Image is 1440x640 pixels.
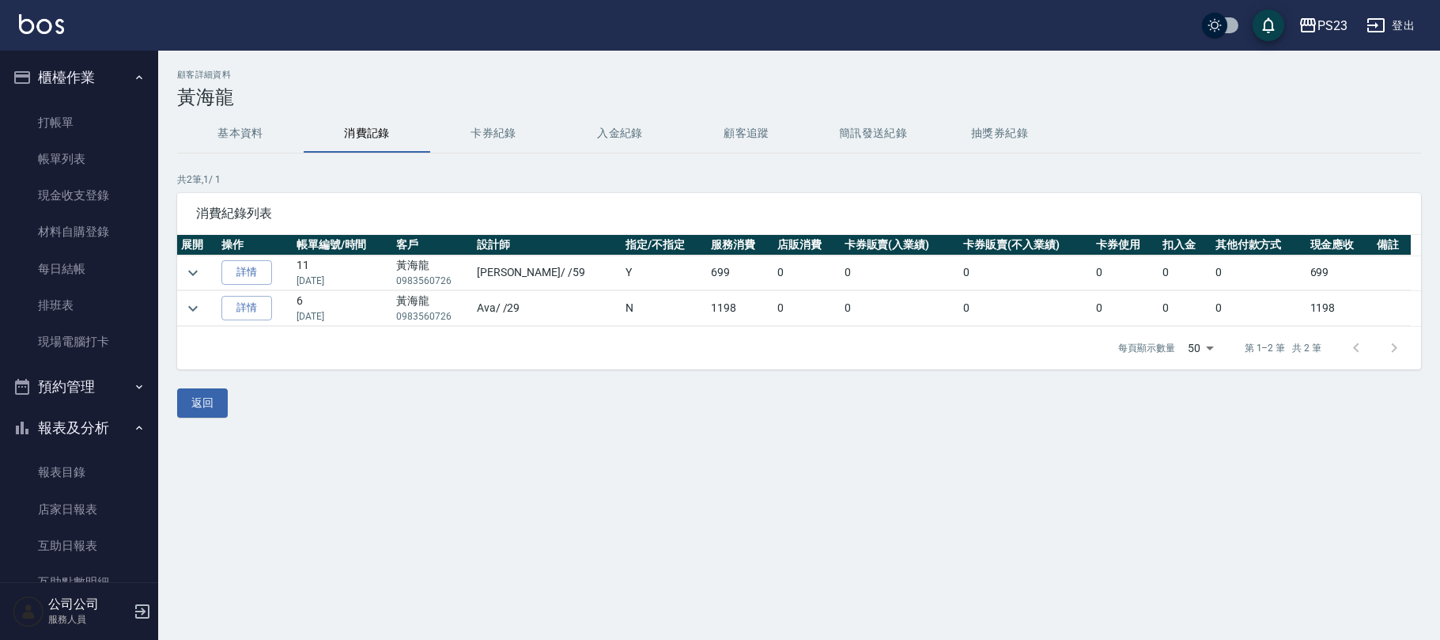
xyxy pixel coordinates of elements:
h5: 公司公司 [48,596,129,612]
th: 客戶 [392,235,473,256]
button: 登出 [1360,11,1421,40]
th: 備註 [1373,235,1411,256]
td: 699 [1306,256,1373,290]
p: 0983560726 [396,309,469,324]
p: 第 1–2 筆 共 2 筆 [1245,341,1321,355]
a: 現場電腦打卡 [6,324,152,360]
td: 0 [1092,291,1158,326]
a: 報表目錄 [6,454,152,490]
td: 黃海龍 [392,256,473,290]
td: 1198 [707,291,773,326]
a: 材料自購登錄 [6,214,152,250]
td: 0 [773,291,840,326]
div: 50 [1181,327,1219,369]
th: 現金應收 [1306,235,1373,256]
td: 0 [1211,256,1306,290]
div: PS23 [1317,16,1347,36]
p: 每頁顯示數量 [1118,341,1175,355]
td: 0 [1092,256,1158,290]
a: 帳單列表 [6,141,152,177]
th: 卡券使用 [1092,235,1158,256]
button: 卡券紀錄 [430,115,557,153]
th: 卡券販賣(不入業績) [959,235,1092,256]
a: 現金收支登錄 [6,177,152,214]
td: 0 [959,256,1092,290]
button: 入金紀錄 [557,115,683,153]
a: 打帳單 [6,104,152,141]
td: 6 [293,291,392,326]
td: 1198 [1306,291,1373,326]
button: 報表及分析 [6,407,152,449]
th: 卡券販賣(入業績) [841,235,959,256]
a: 詳情 [221,296,272,320]
th: 店販消費 [773,235,840,256]
th: 服務消費 [707,235,773,256]
button: 基本資料 [177,115,304,153]
button: PS23 [1292,9,1354,42]
td: [PERSON_NAME] / /59 [473,256,622,290]
th: 操作 [217,235,293,256]
a: 店家日報表 [6,491,152,528]
h2: 顧客詳細資料 [177,70,1421,80]
th: 扣入金 [1158,235,1211,256]
h3: 黃海龍 [177,86,1421,108]
td: 0 [1158,256,1211,290]
td: 0 [959,291,1092,326]
button: expand row [181,297,205,320]
td: Ava / /29 [473,291,622,326]
button: 消費記錄 [304,115,430,153]
button: 櫃檯作業 [6,57,152,98]
button: 預約管理 [6,366,152,407]
th: 設計師 [473,235,622,256]
a: 排班表 [6,287,152,324]
p: 服務人員 [48,612,129,627]
p: 共 2 筆, 1 / 1 [177,172,1421,187]
th: 展開 [177,235,217,256]
th: 指定/不指定 [622,235,707,256]
td: 黃海龍 [392,291,473,326]
a: 互助點數明細 [6,564,152,600]
p: 0983560726 [396,274,469,288]
a: 詳情 [221,260,272,285]
th: 帳單編號/時間 [293,235,392,256]
p: [DATE] [297,309,388,324]
button: 簡訊發送紀錄 [810,115,936,153]
button: 返回 [177,388,228,418]
button: expand row [181,261,205,285]
img: Person [13,596,44,627]
img: Logo [19,14,64,34]
td: 699 [707,256,773,290]
button: 顧客追蹤 [683,115,810,153]
p: [DATE] [297,274,388,288]
a: 每日結帳 [6,251,152,287]
td: 0 [841,291,959,326]
th: 其他付款方式 [1211,235,1306,256]
td: 0 [1211,291,1306,326]
button: save [1253,9,1284,41]
span: 消費紀錄列表 [196,206,1402,222]
td: N [622,291,707,326]
a: 互助日報表 [6,528,152,564]
td: 11 [293,256,392,290]
td: 0 [773,256,840,290]
td: 0 [841,256,959,290]
td: 0 [1158,291,1211,326]
td: Y [622,256,707,290]
button: 抽獎券紀錄 [936,115,1063,153]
